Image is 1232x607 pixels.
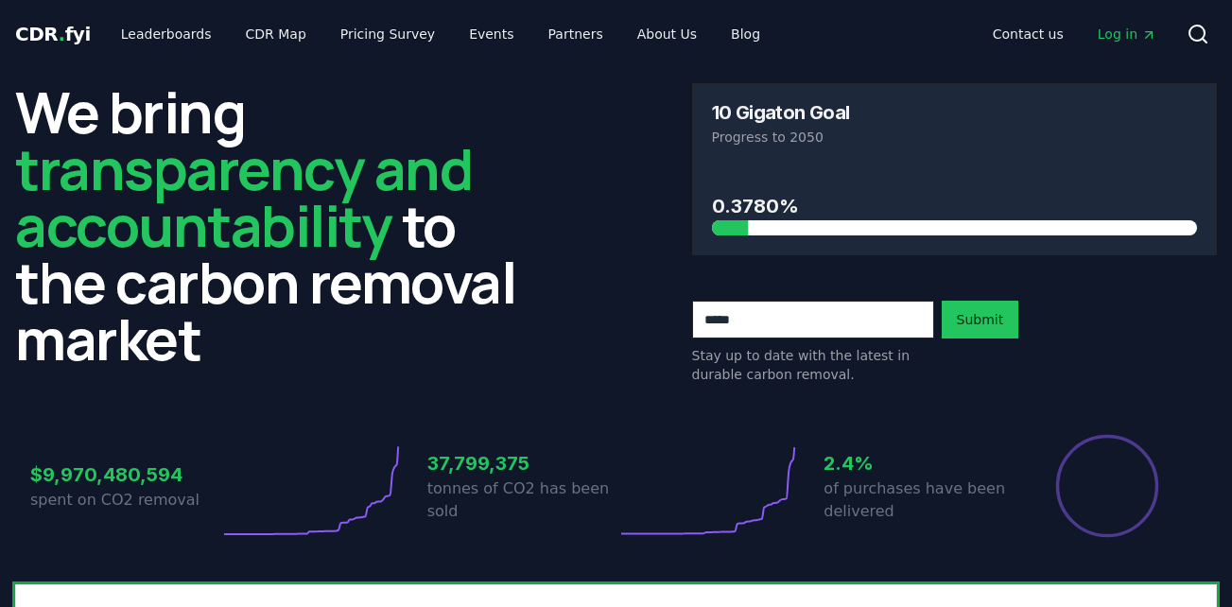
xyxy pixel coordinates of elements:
[30,489,219,512] p: spent on CO2 removal
[15,83,541,367] h2: We bring to the carbon removal market
[712,103,850,122] h3: 10 Gigaton Goal
[15,130,472,264] span: transparency and accountability
[533,17,618,51] a: Partners
[692,346,934,384] p: Stay up to date with the latest in durable carbon removal.
[1054,433,1160,539] div: Percentage of sales delivered
[231,17,321,51] a: CDR Map
[106,17,775,51] nav: Main
[15,21,91,47] a: CDR.fyi
[427,477,616,523] p: tonnes of CO2 has been sold
[978,17,1079,51] a: Contact us
[824,477,1013,523] p: of purchases have been delivered
[59,23,65,45] span: .
[978,17,1171,51] nav: Main
[325,17,450,51] a: Pricing Survey
[712,128,1198,147] p: Progress to 2050
[622,17,712,51] a: About Us
[427,449,616,477] h3: 37,799,375
[942,301,1019,338] button: Submit
[1098,25,1156,43] span: Log in
[824,449,1013,477] h3: 2.4%
[1083,17,1171,51] a: Log in
[712,192,1198,220] h3: 0.3780%
[15,23,91,45] span: CDR fyi
[106,17,227,51] a: Leaderboards
[30,460,219,489] h3: $9,970,480,594
[716,17,775,51] a: Blog
[454,17,529,51] a: Events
